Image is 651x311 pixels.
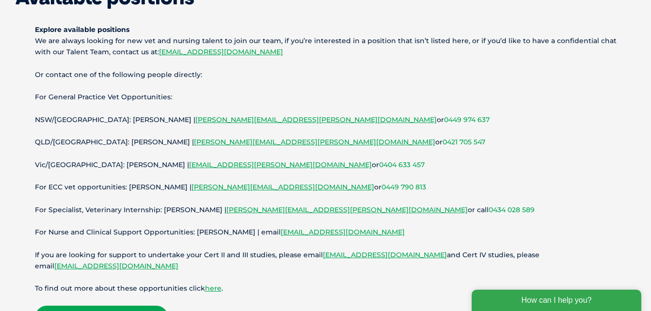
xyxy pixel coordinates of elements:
[281,228,405,236] a: [EMAIL_ADDRESS][DOMAIN_NAME]
[35,227,617,238] p: For Nurse and Clinical Support Opportunities: [PERSON_NAME] | email
[489,205,535,214] a: 0434 028 589
[379,160,425,169] a: 0404 633 457
[35,182,617,193] p: For ECC vet opportunities: [PERSON_NAME] | or
[35,137,617,148] p: QLD/[GEOGRAPHIC_DATA]: [PERSON_NAME] | or
[35,159,617,171] p: Vic/[GEOGRAPHIC_DATA]: [PERSON_NAME] | or
[323,250,447,259] a: [EMAIL_ADDRESS][DOMAIN_NAME]
[381,183,426,191] a: 0449 790 813
[226,205,468,214] a: [PERSON_NAME][EMAIL_ADDRESS][PERSON_NAME][DOMAIN_NAME]
[54,262,178,270] a: [EMAIL_ADDRESS][DOMAIN_NAME]
[6,6,175,27] div: How can I help you?
[443,138,485,146] a: 0421 705 547
[35,204,617,216] p: For Specialist, Veterinary Internship: [PERSON_NAME] | or call
[35,24,617,58] p: We are always looking for new vet and nursing talent to join our team, if you’re interested in a ...
[189,160,372,169] a: [EMAIL_ADDRESS][PERSON_NAME][DOMAIN_NAME]
[35,92,617,103] p: For General Practice Vet Opportunities:
[35,249,617,272] p: If you are looking for support to undertake your Cert II and III studies, please email and Cert I...
[35,69,617,80] p: Or contact one of the following people directly:
[159,47,283,56] a: [EMAIL_ADDRESS][DOMAIN_NAME]
[35,114,617,125] p: NSW/[GEOGRAPHIC_DATA]: [PERSON_NAME] | or
[191,183,374,191] a: [PERSON_NAME][EMAIL_ADDRESS][DOMAIN_NAME]
[195,115,437,124] a: [PERSON_NAME][EMAIL_ADDRESS][PERSON_NAME][DOMAIN_NAME]
[444,115,490,124] a: 0449 974 637
[194,138,435,146] a: [PERSON_NAME][EMAIL_ADDRESS][PERSON_NAME][DOMAIN_NAME]
[35,25,129,34] strong: Explore available positions
[35,283,617,294] p: To find out more about these opportunities click .
[205,284,222,293] a: here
